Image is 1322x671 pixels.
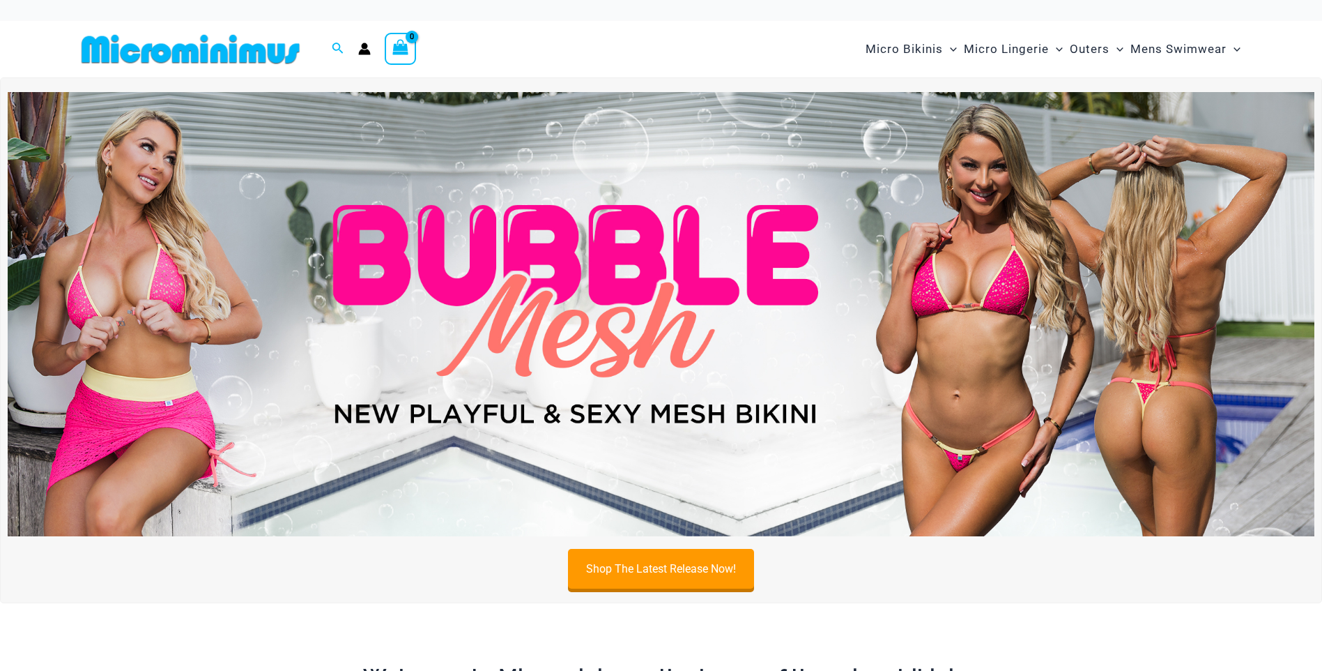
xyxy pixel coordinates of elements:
[860,26,1247,73] nav: Site Navigation
[1070,31,1109,67] span: Outers
[8,92,1314,536] img: Bubble Mesh Highlight Pink
[1227,31,1240,67] span: Menu Toggle
[964,31,1049,67] span: Micro Lingerie
[76,33,305,65] img: MM SHOP LOGO FLAT
[960,28,1066,70] a: Micro LingerieMenu ToggleMenu Toggle
[568,549,754,589] a: Shop The Latest Release Now!
[358,43,371,55] a: Account icon link
[1049,31,1063,67] span: Menu Toggle
[1127,28,1244,70] a: Mens SwimwearMenu ToggleMenu Toggle
[1109,31,1123,67] span: Menu Toggle
[862,28,960,70] a: Micro BikinisMenu ToggleMenu Toggle
[1130,31,1227,67] span: Mens Swimwear
[943,31,957,67] span: Menu Toggle
[385,33,417,65] a: View Shopping Cart, empty
[866,31,943,67] span: Micro Bikinis
[332,40,344,58] a: Search icon link
[1066,28,1127,70] a: OutersMenu ToggleMenu Toggle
